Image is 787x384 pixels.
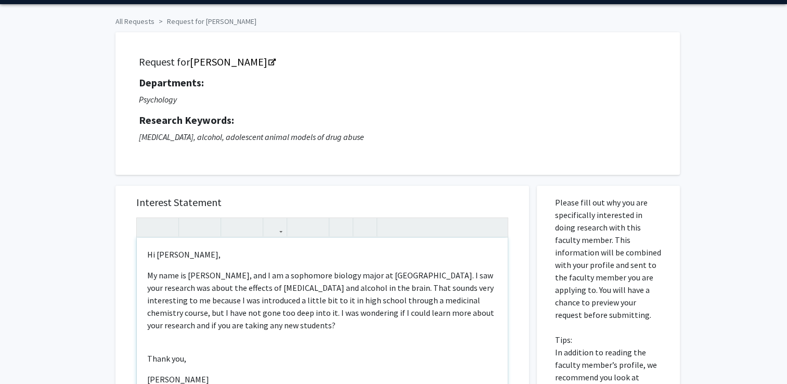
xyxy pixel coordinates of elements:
[115,17,154,26] a: All Requests
[487,218,505,236] button: Fullscreen
[139,94,177,105] i: Psychology
[356,218,374,236] button: Insert horizontal rule
[147,352,497,365] p: Thank you,
[147,269,497,331] p: My name is [PERSON_NAME], and I am a sophomore biology major at [GEOGRAPHIC_DATA]. I saw your res...
[139,132,364,142] i: [MEDICAL_DATA], alcohol, adolescent animal models of drug abuse
[308,218,326,236] button: Ordered list
[332,218,350,236] button: Remove format
[158,218,176,236] button: Redo (Ctrl + Y)
[200,218,218,236] button: Emphasis (Ctrl + I)
[290,218,308,236] button: Unordered list
[139,76,204,89] strong: Departments:
[139,218,158,236] button: Undo (Ctrl + Z)
[266,218,284,236] button: Link
[190,55,275,68] a: Opens in a new tab
[136,196,508,209] h5: Interest Statement
[139,113,234,126] strong: Research Keywords:
[139,56,656,68] h5: Request for
[182,218,200,236] button: Strong (Ctrl + B)
[8,337,44,376] iframe: Chat
[242,218,260,236] button: Subscript
[115,12,672,27] ol: breadcrumb
[147,248,497,261] p: Hi [PERSON_NAME],
[154,16,256,27] li: Request for [PERSON_NAME]
[224,218,242,236] button: Superscript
